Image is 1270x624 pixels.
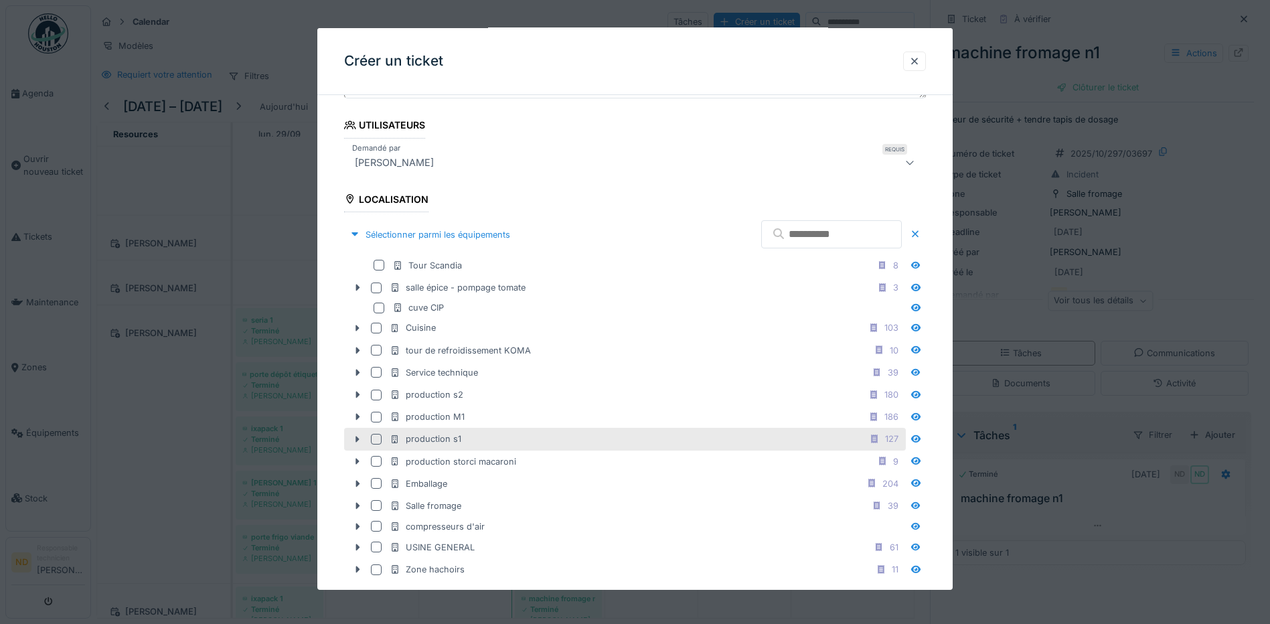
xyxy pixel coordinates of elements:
div: production storci macaroni [390,455,516,467]
div: production s2 [390,388,463,401]
div: tour de refroidissement KOMA [390,344,531,357]
div: Utilisateurs [344,115,425,138]
div: 180 [884,388,898,401]
div: 186 [884,410,898,423]
div: Zone hachoirs [390,563,465,576]
div: Requis [882,143,907,154]
div: 10 [890,344,898,357]
div: 11 [892,563,898,576]
div: production M1 [390,410,465,423]
div: 103 [884,321,898,334]
div: salle épice - pompage tomate [390,281,526,294]
div: compresseurs d'air [390,520,485,533]
div: Cuisine [390,321,436,334]
div: 3 [893,281,898,294]
h3: Créer un ticket [344,53,443,70]
div: Localisation [344,189,428,212]
div: 61 [890,541,898,554]
div: 9 [893,455,898,467]
div: USINE GENERAL [390,541,475,554]
div: 204 [882,477,898,490]
div: Sélectionner parmi les équipements [344,226,515,244]
label: Demandé par [349,142,403,153]
div: Tour Scandia [392,259,462,272]
div: 39 [888,366,898,379]
div: 8 [893,259,898,272]
div: production s1 [390,433,461,445]
div: [PERSON_NAME] [349,154,439,170]
div: 39 [888,499,898,512]
div: 127 [885,433,898,445]
div: Emballage [390,477,447,490]
div: cuve CIP [392,301,444,314]
div: Salle fromage [390,499,461,512]
div: Service technique [390,366,478,379]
